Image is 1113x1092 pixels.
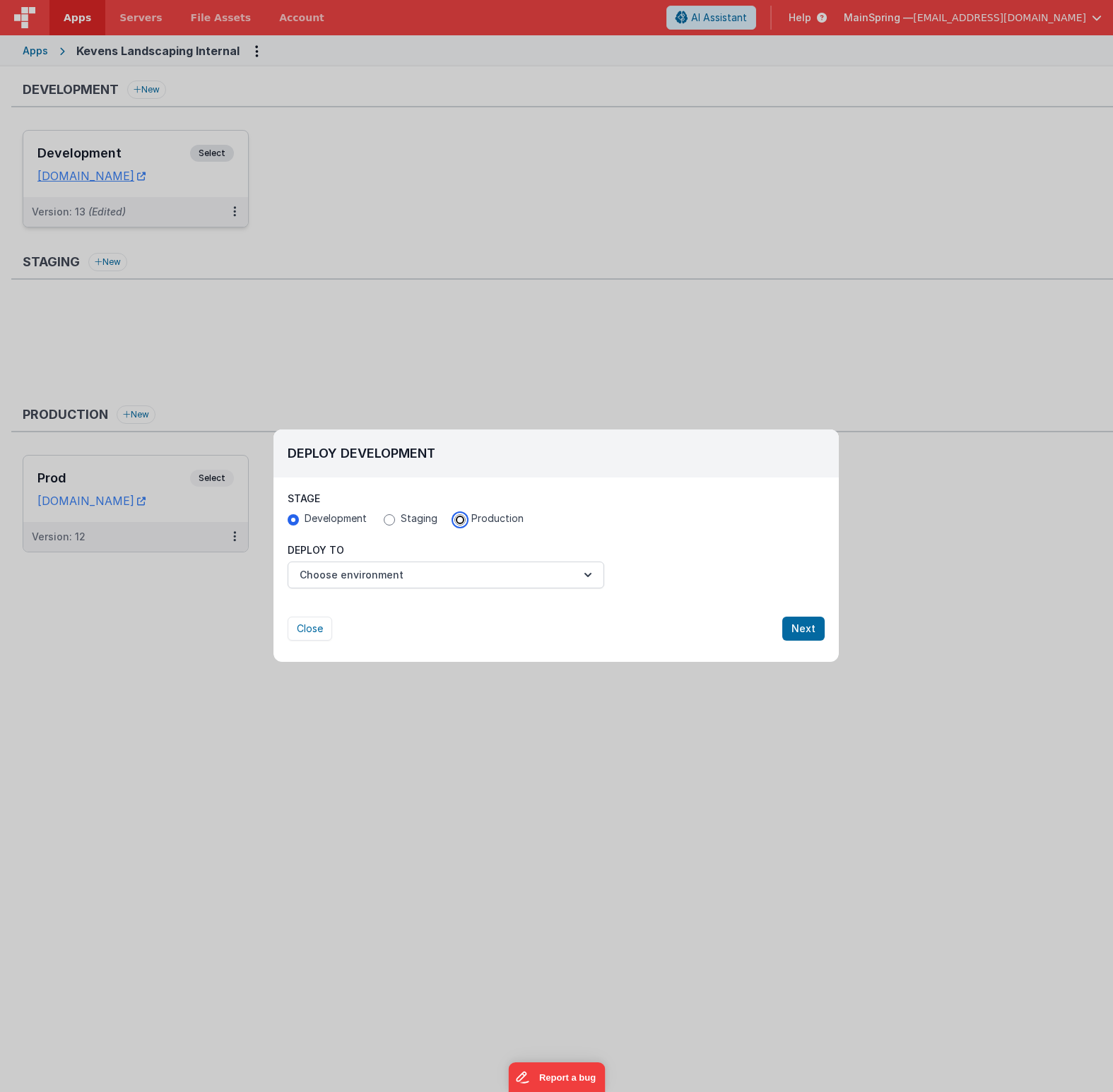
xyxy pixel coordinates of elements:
p: Deploy To [288,543,604,557]
input: Development [288,514,299,526]
span: Staging [401,511,437,526]
h2: Deploy Development [288,444,825,463]
input: Production [454,514,466,526]
span: Production [471,511,524,526]
button: Choose environment [288,562,604,588]
button: Close [288,617,332,641]
span: Stage [288,492,320,504]
iframe: Marker.io feedback button [508,1062,605,1092]
button: Next [782,617,825,641]
input: Staging [384,514,395,526]
span: Development [305,511,367,526]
